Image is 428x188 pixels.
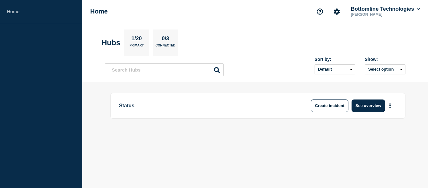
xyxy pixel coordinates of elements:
[311,99,348,112] button: Create incident
[90,8,108,15] h1: Home
[313,5,326,18] button: Support
[315,64,355,74] select: Sort by
[155,44,175,50] p: Connected
[350,6,421,12] button: Bottomline Technologies
[352,99,385,112] button: See overview
[365,64,405,74] button: Select option
[365,57,405,62] div: Show:
[315,57,355,62] div: Sort by:
[350,12,415,17] p: [PERSON_NAME]
[119,99,292,112] p: Status
[386,100,394,111] button: More actions
[159,35,172,44] p: 0/3
[129,35,144,44] p: 1/20
[102,38,120,47] h2: Hubs
[330,5,343,18] button: Account settings
[129,44,144,50] p: Primary
[105,63,224,76] input: Search Hubs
